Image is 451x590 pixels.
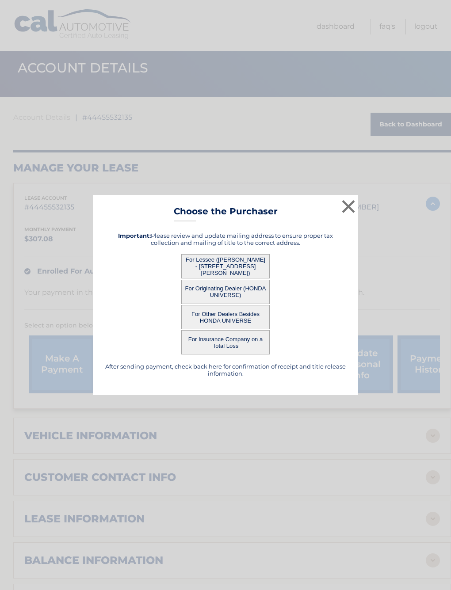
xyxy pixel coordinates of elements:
[181,254,270,278] button: For Lessee ([PERSON_NAME] - [STREET_ADDRESS][PERSON_NAME])
[174,206,278,221] h3: Choose the Purchaser
[181,305,270,329] button: For Other Dealers Besides HONDA UNIVERSE
[104,363,347,377] h5: After sending payment, check back here for confirmation of receipt and title release information.
[181,280,270,304] button: For Originating Dealer (HONDA UNIVERSE)
[340,198,357,215] button: ×
[181,330,270,354] button: For Insurance Company on a Total Loss
[104,232,347,246] h5: Please review and update mailing address to ensure proper tax collection and mailing of title to ...
[118,232,151,239] strong: Important:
